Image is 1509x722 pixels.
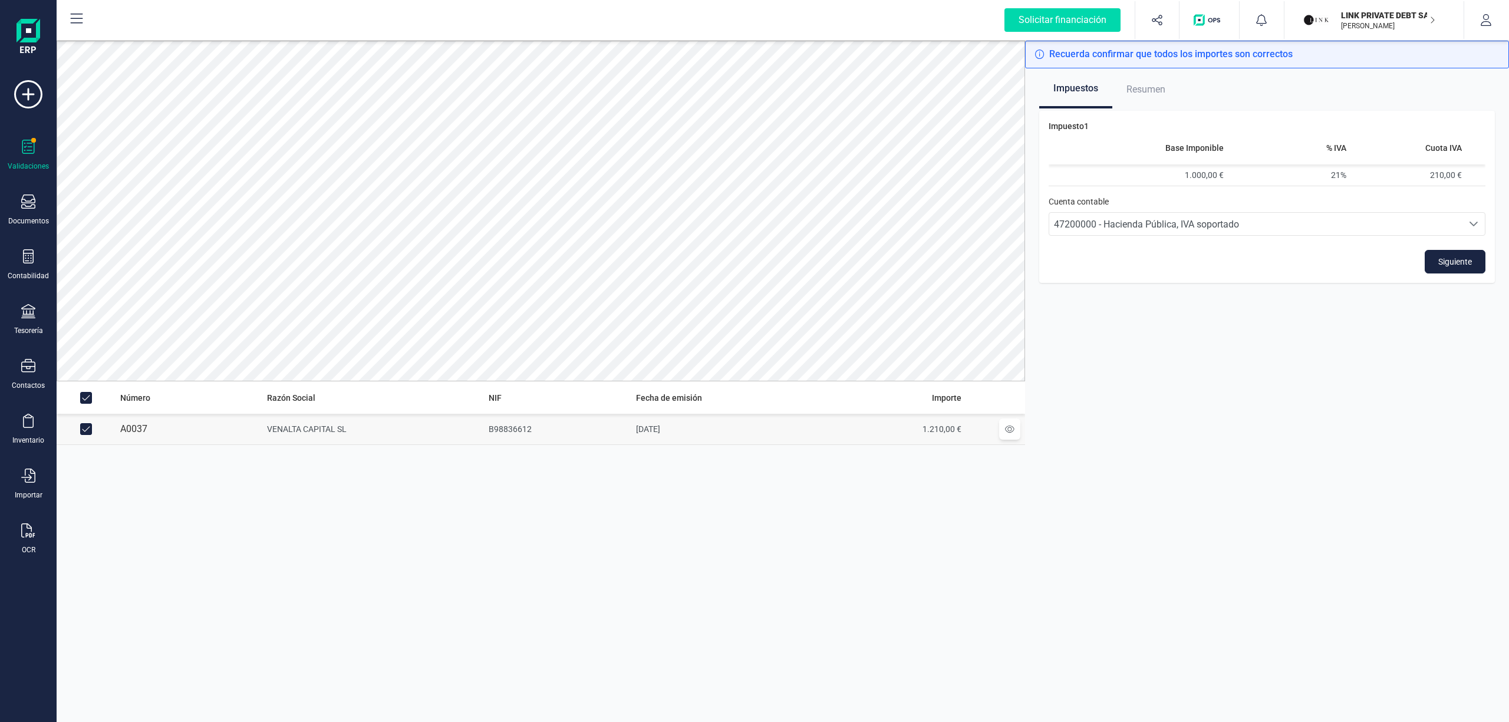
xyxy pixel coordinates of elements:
[1049,120,1485,132] p: Impuesto 1
[8,216,49,226] div: Documentos
[1187,1,1232,39] button: Logo de OPS
[1049,48,1293,60] span: Recuerda confirmar que todos los importes son correctos
[1299,1,1449,39] button: LILINK PRIVATE DEBT SA[PERSON_NAME]
[819,414,966,445] td: 1.210,00 €
[120,392,150,404] span: Número
[1462,213,1485,235] div: Seleccione una cuenta
[990,1,1135,39] button: Solicitar financiación
[8,161,49,171] div: Validaciones
[932,392,961,404] span: Importe
[1049,164,1228,186] td: 1.000,00 €
[1165,142,1224,154] span: Base Imponible
[1049,196,1485,207] p: Cuenta contable
[17,19,40,57] img: Logo Finanedi
[1053,77,1098,100] span: Impuestos
[80,392,92,404] div: All items selected
[1303,7,1329,33] img: LI
[12,436,44,445] div: Inventario
[80,423,92,435] div: Row Unselected 9e4a262f-069b-4412-a69c-7f99062e52d6
[262,414,484,445] td: VENALTA CAPITAL SL
[1341,21,1435,31] p: [PERSON_NAME]
[1341,9,1435,21] p: LINK PRIVATE DEBT SA
[636,392,702,404] span: Fecha de emisión
[1351,164,1485,186] td: 210,00 €
[489,392,502,404] span: NIF
[116,414,262,445] td: A0037
[1326,142,1346,154] span: % IVA
[1438,256,1472,268] span: Siguiente
[8,271,49,281] div: Contabilidad
[14,326,43,335] div: Tesorería
[1425,142,1462,154] span: Cuota IVA
[1194,14,1225,26] img: Logo de OPS
[1425,250,1485,273] button: Siguiente
[12,381,45,390] div: Contactos
[267,392,315,404] span: Razón Social
[1054,219,1239,230] span: 47200000 - Hacienda Pública, IVA soportado
[1004,8,1121,32] div: Solicitar financiación
[22,545,35,555] div: OCR
[1126,78,1165,101] span: Resumen
[15,490,42,500] div: Importar
[1228,164,1351,186] td: 21%
[484,414,631,445] td: B98836612
[631,414,819,445] td: [DATE]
